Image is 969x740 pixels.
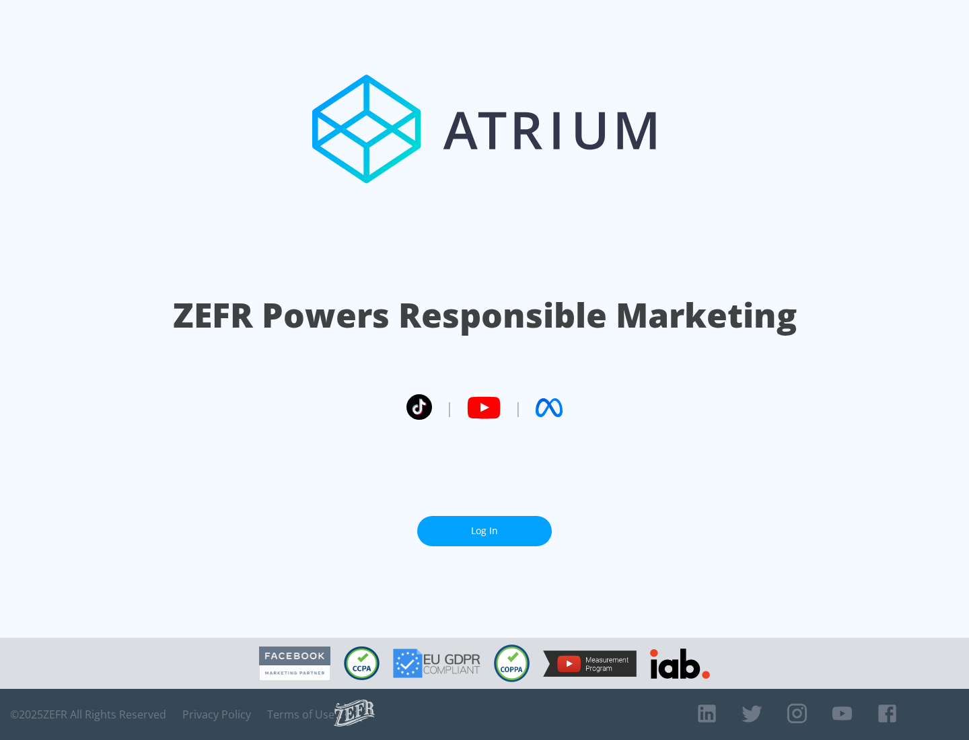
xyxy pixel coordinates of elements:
a: Terms of Use [267,708,334,721]
span: © 2025 ZEFR All Rights Reserved [10,708,166,721]
a: Privacy Policy [182,708,251,721]
span: | [514,398,522,418]
h1: ZEFR Powers Responsible Marketing [173,292,797,338]
img: Facebook Marketing Partner [259,646,330,681]
img: GDPR Compliant [393,649,480,678]
img: IAB [650,649,710,679]
img: YouTube Measurement Program [543,651,637,677]
span: | [445,398,454,418]
a: Log In [417,516,552,546]
img: CCPA Compliant [344,646,380,680]
img: COPPA Compliant [494,644,530,682]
